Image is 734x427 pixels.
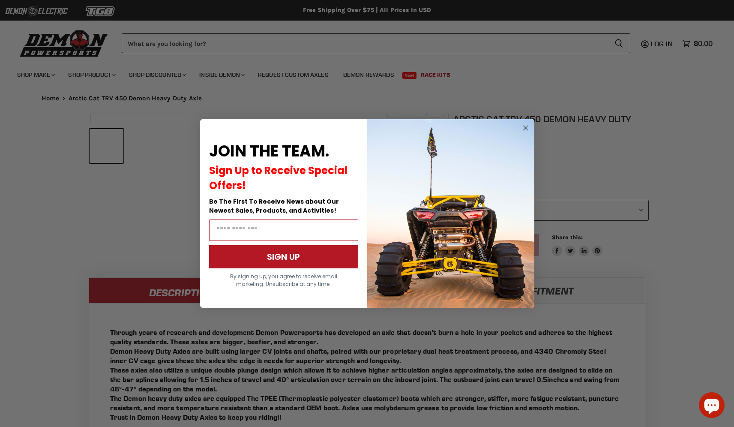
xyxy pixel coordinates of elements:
span: By signing up, you agree to receive email marketing. Unsubscribe at any time. [230,273,337,288]
button: SIGN UP [209,245,358,268]
img: a9095488-b6e7-41ba-879d-588abfab540b.jpeg [367,119,534,308]
span: Sign Up to Receive Special Offers! [209,163,348,192]
span: Be The First To Receive News about Our Newest Sales, Products, and Activities! [209,197,339,215]
button: Close dialog [520,123,531,133]
inbox-online-store-chat: Shopify online store chat [696,392,727,420]
input: Email Address [209,220,358,241]
span: JOIN THE TEAM. [209,140,329,162]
